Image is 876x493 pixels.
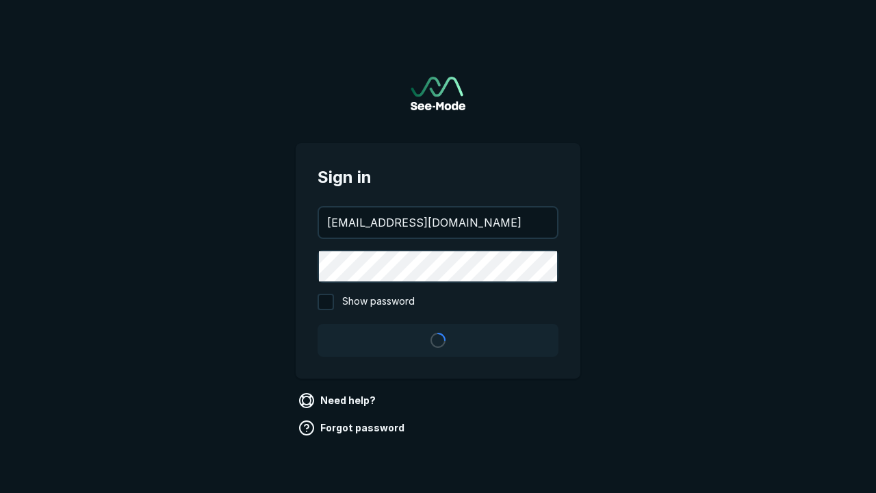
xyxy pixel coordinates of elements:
a: Need help? [296,390,381,412]
a: Forgot password [296,417,410,439]
input: your@email.com [319,207,557,238]
span: Show password [342,294,415,310]
span: Sign in [318,165,558,190]
img: See-Mode Logo [411,77,465,110]
a: Go to sign in [411,77,465,110]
